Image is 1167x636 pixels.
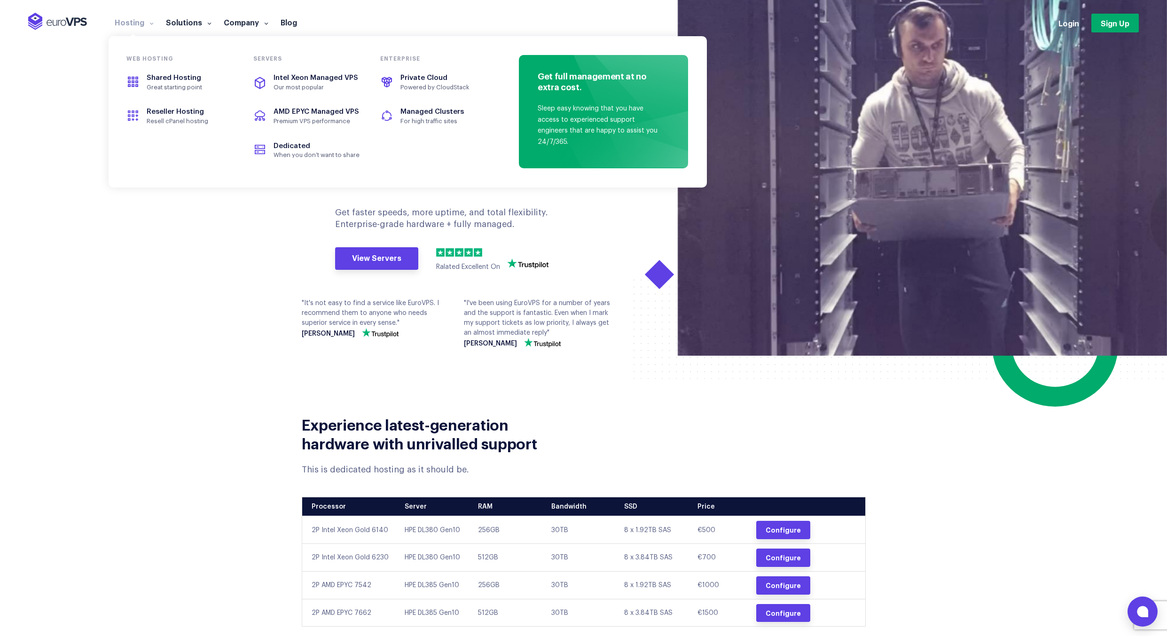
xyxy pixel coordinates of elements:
[302,298,450,338] div: "It's not easy to find a service like EuroVPS. I recommend them to anyone who needs superior serv...
[436,264,500,270] span: Ralated Excellent On
[471,571,544,599] td: 256GB
[544,599,618,627] td: 30TB
[398,497,471,516] th: Server
[244,65,371,99] a: Intel Xeon Managed VPSOur most popular
[117,65,244,99] a: Shared HostingGreat starting point
[617,516,690,544] td: 8 x 1.92TB SAS
[109,17,160,27] a: Hosting
[147,118,233,125] span: Resell cPanel hosting
[147,84,233,91] span: Great starting point
[274,108,359,115] span: AMD EPYC Managed VPS
[400,118,487,125] span: For high traffic sites
[471,599,544,627] td: 512GB
[1058,18,1079,28] a: Login
[471,543,544,571] td: 512GB
[335,247,418,270] a: View Servers
[400,74,447,81] span: Private Cloud
[302,599,398,627] td: 2P AMD EPYC 7662
[302,415,577,452] h2: Experience latest-generation hardware with unrivalled support
[274,17,303,27] a: Blog
[544,516,618,544] td: 30TB
[690,571,749,599] td: €1000
[147,74,201,81] span: Shared Hosting
[756,604,810,622] a: Configure
[756,521,810,539] a: Configure
[464,248,473,257] img: 4
[756,576,810,595] a: Configure
[690,543,749,571] td: €700
[398,516,471,544] td: HPE DL380 Gen10
[274,151,360,159] span: When you don’t want to share
[274,118,360,125] span: Premium VPS performance
[302,464,577,476] div: This is dedicated hosting as it should be.
[464,298,612,347] div: "I've been using EuroVPS for a number of years and the support is fantastic. Even when I mark my ...
[28,13,87,30] img: EuroVPS
[400,108,464,115] span: Managed Clusters
[524,338,561,347] img: trustpilot-vector-logo.png
[544,497,618,516] th: Bandwidth
[244,133,371,167] a: DedicatedWhen you don’t want to share
[471,516,544,544] td: 256GB
[218,17,274,27] a: Company
[617,497,690,516] th: SSD
[464,340,517,347] strong: [PERSON_NAME]
[274,74,358,81] span: Intel Xeon Managed VPS
[398,543,471,571] td: HPE DL380 Gen10
[538,103,665,148] p: Sleep easy knowing that you have access to experienced support engineers that are happy to assist...
[117,99,244,133] a: Reseller HostingResell cPanel hosting
[362,328,399,338] img: trustpilot-vector-logo.png
[400,84,487,91] span: Powered by CloudStack
[471,497,544,516] th: RAM
[455,248,463,257] img: 3
[147,108,204,115] span: Reseller Hosting
[436,248,445,257] img: 1
[617,599,690,627] td: 8 x 3.84TB SAS
[538,71,665,95] h4: Get full management at no extra cost.
[446,248,454,257] img: 2
[302,543,398,571] td: 2P Intel Xeon Gold 6230
[1091,14,1139,32] a: Sign Up
[160,17,218,27] a: Solutions
[302,497,398,516] th: Processor
[335,207,567,230] p: Get faster speeds, more uptime, and total flexibility. Enterprise-grade hardware + fully managed.
[274,142,310,149] span: Dedicated
[302,571,398,599] td: 2P AMD EPYC 7542
[617,571,690,599] td: 8 x 1.92TB SAS
[690,497,749,516] th: Price
[302,330,355,338] strong: [PERSON_NAME]
[617,543,690,571] td: 8 x 3.84TB SAS
[544,543,618,571] td: 30TB
[244,99,371,133] a: AMD EPYC Managed VPSPremium VPS performance
[274,84,360,91] span: Our most popular
[398,571,471,599] td: HPE DL385 Gen10
[398,599,471,627] td: HPE DL385 Gen10
[756,549,810,567] a: Configure
[371,65,498,99] a: Private CloudPowered by CloudStack
[302,516,398,544] td: 2P Intel Xeon Gold 6140
[690,599,749,627] td: €1500
[544,571,618,599] td: 30TB
[371,99,498,133] a: Managed ClustersFor high traffic sites
[474,248,482,257] img: 5
[1128,597,1158,627] button: Open chat window
[690,516,749,544] td: €500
